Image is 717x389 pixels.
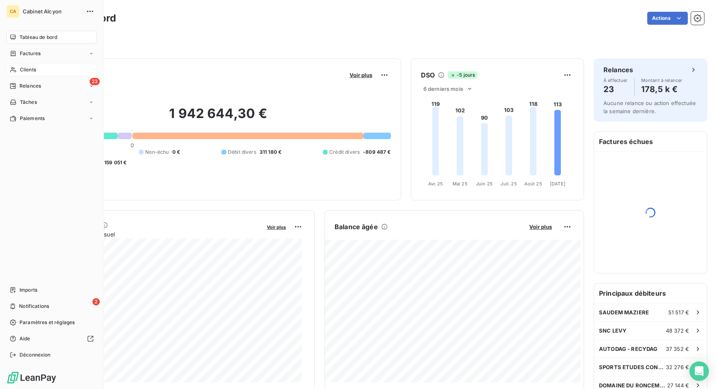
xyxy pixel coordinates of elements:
[524,181,542,187] tspan: Août 25
[46,105,391,130] h2: 1 942 644,30 €
[599,364,666,370] span: SPORTS ETUDES CONCEPT
[335,222,378,232] h6: Balance âgée
[131,142,134,148] span: 0
[19,82,41,90] span: Relances
[172,148,180,156] span: 0 €
[599,382,667,389] span: DOMAINE DU RONCEMAY
[19,351,51,359] span: Déconnexion
[228,148,256,156] span: Débit divers
[689,361,709,381] div: Open Intercom Messenger
[90,78,100,85] span: 23
[267,224,286,230] span: Voir plus
[19,286,37,294] span: Imports
[20,99,37,106] span: Tâches
[20,115,45,122] span: Paiements
[6,5,19,18] div: CA
[329,148,360,156] span: Crédit divers
[452,181,467,187] tspan: Mai 25
[603,83,628,96] h4: 23
[599,309,649,316] span: SAUDEM MAZIERE
[594,132,707,151] h6: Factures échues
[667,382,689,389] span: 27 144 €
[529,224,552,230] span: Voir plus
[599,327,627,334] span: SNC LEVY
[23,8,81,15] span: Cabinet Alcyon
[476,181,493,187] tspan: Juin 25
[423,86,463,92] span: 6 derniers mois
[19,303,49,310] span: Notifications
[6,332,97,345] a: Aide
[264,223,288,230] button: Voir plus
[363,148,391,156] span: -809 487 €
[20,66,36,73] span: Clients
[19,335,30,342] span: Aide
[594,284,707,303] h6: Principaux débiteurs
[647,12,688,25] button: Actions
[46,230,261,239] span: Chiffre d'affaires mensuel
[666,364,689,370] span: 32 276 €
[6,371,57,384] img: Logo LeanPay
[428,181,443,187] tspan: Avr. 25
[550,181,565,187] tspan: [DATE]
[668,309,689,316] span: 51 517 €
[260,148,281,156] span: 311 180 €
[666,327,689,334] span: 48 372 €
[448,71,477,79] span: -5 jours
[599,346,658,352] span: AUTODAG - RECYDAG
[641,83,683,96] h4: 178,5 k €
[603,65,633,75] h6: Relances
[19,34,57,41] span: Tableau de bord
[145,148,169,156] span: Non-échu
[20,50,41,57] span: Factures
[641,78,683,83] span: Montant à relancer
[666,346,689,352] span: 37 352 €
[603,78,628,83] span: À effectuer
[527,223,554,230] button: Voir plus
[350,72,372,78] span: Voir plus
[19,319,75,326] span: Paramètres et réglages
[347,71,375,79] button: Voir plus
[92,298,100,305] span: 2
[102,159,127,166] span: -159 051 €
[603,100,696,114] span: Aucune relance ou action effectuée la semaine dernière.
[421,70,435,80] h6: DSO
[500,181,517,187] tspan: Juil. 25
